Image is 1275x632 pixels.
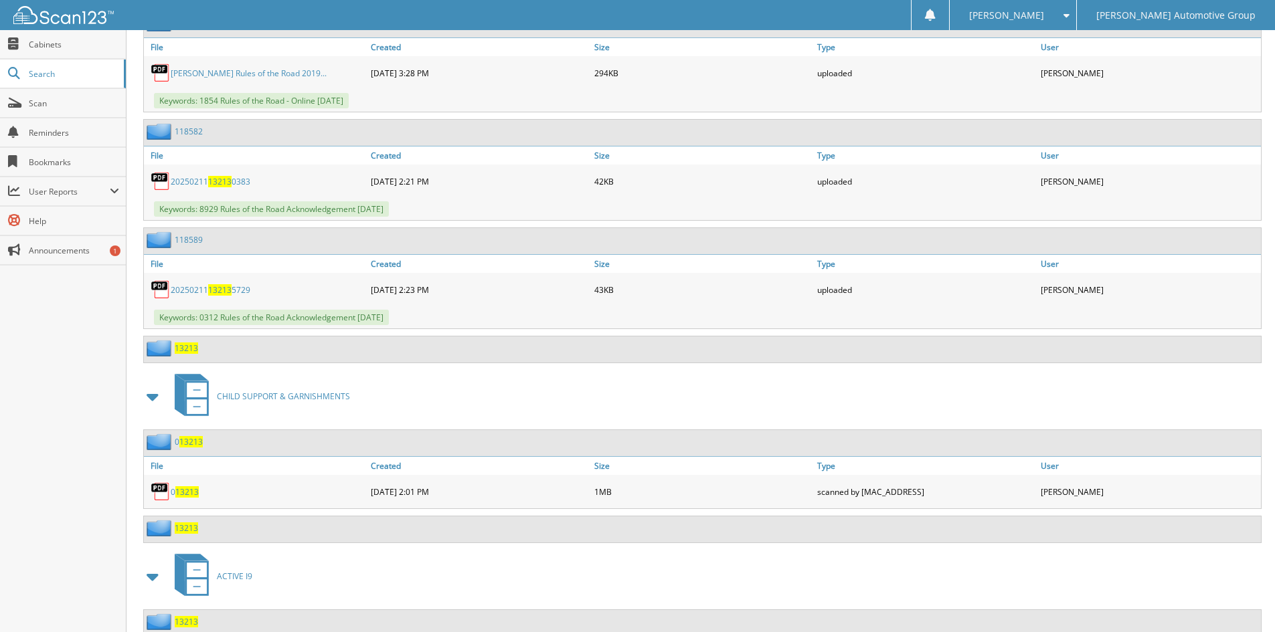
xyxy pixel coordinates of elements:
[1037,168,1261,195] div: [PERSON_NAME]
[1037,38,1261,56] a: User
[175,486,199,498] span: 13213
[175,616,198,627] a: 13213
[367,255,591,273] a: Created
[591,168,815,195] div: 42KB
[147,340,175,356] img: folder2.png
[367,478,591,505] div: [DATE] 2:01 PM
[591,38,815,56] a: Size
[144,38,367,56] a: File
[147,433,175,450] img: folder2.png
[151,171,171,191] img: PDF.png
[144,457,367,475] a: File
[29,98,119,109] span: Scan
[367,146,591,165] a: Created
[167,370,350,423] a: CHILD SUPPORT & GARNISHMENTS
[151,280,171,300] img: PDF.png
[154,93,349,108] span: Keywords: 1854 Rules of the Road - Online [DATE]
[29,127,119,138] span: Reminders
[969,11,1044,19] span: [PERSON_NAME]
[171,486,199,498] a: 013213
[814,60,1037,86] div: uploaded
[591,478,815,505] div: 1MB
[591,60,815,86] div: 294KB
[1037,255,1261,273] a: User
[814,146,1037,165] a: Type
[175,522,198,534] a: 13213
[1037,276,1261,303] div: [PERSON_NAME]
[151,63,171,83] img: PDF.png
[147,613,175,630] img: folder2.png
[144,255,367,273] a: File
[1037,146,1261,165] a: User
[110,245,120,256] div: 1
[367,276,591,303] div: [DATE] 2:23 PM
[29,156,119,168] span: Bookmarks
[217,570,252,582] span: ACTIVE I9
[1096,11,1256,19] span: [PERSON_NAME] Automotive Group
[29,245,119,256] span: Announcements
[175,342,198,354] a: 13213
[1037,457,1261,475] a: User
[179,436,203,447] span: 13213
[208,284,232,296] span: 13213
[1037,60,1261,86] div: [PERSON_NAME]
[591,276,815,303] div: 43KB
[814,276,1037,303] div: uploaded
[591,255,815,273] a: Size
[29,68,117,80] span: Search
[13,6,114,24] img: scan123-logo-white.svg
[591,146,815,165] a: Size
[367,457,591,475] a: Created
[29,39,119,50] span: Cabinets
[147,231,175,248] img: folder2.png
[147,123,175,140] img: folder2.png
[367,168,591,195] div: [DATE] 2:21 PM
[147,520,175,536] img: folder2.png
[814,255,1037,273] a: Type
[144,146,367,165] a: File
[814,478,1037,505] div: scanned by [MAC_ADDRESS]
[217,391,350,402] span: CHILD SUPPORT & GARNISHMENTS
[175,234,203,245] a: 118589
[171,176,250,187] a: 20250211132130383
[208,176,232,187] span: 13213
[29,215,119,227] span: Help
[167,550,252,603] a: ACTIVE I9
[367,38,591,56] a: Created
[175,126,203,137] a: 118582
[814,38,1037,56] a: Type
[154,310,389,325] span: Keywords: 0312 Rules of the Road Acknowledgement [DATE]
[171,68,327,79] a: [PERSON_NAME] Rules of the Road 2019...
[151,482,171,502] img: PDF.png
[154,201,389,217] span: Keywords: 8929 Rules of the Road Acknowledgement [DATE]
[591,457,815,475] a: Size
[171,284,250,296] a: 20250211132135729
[29,186,110,197] span: User Reports
[1037,478,1261,505] div: [PERSON_NAME]
[367,60,591,86] div: [DATE] 3:28 PM
[175,436,203,447] a: 013213
[814,168,1037,195] div: uploaded
[814,457,1037,475] a: Type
